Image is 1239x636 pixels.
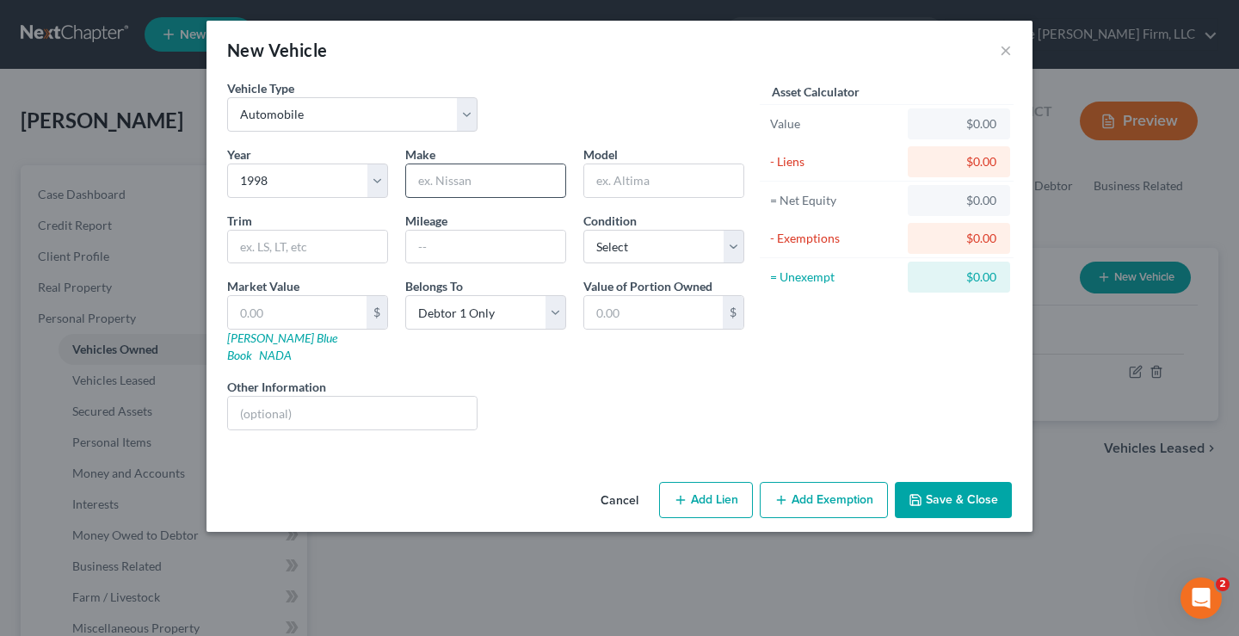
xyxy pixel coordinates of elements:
[583,145,618,164] label: Model
[227,330,337,362] a: [PERSON_NAME] Blue Book
[772,83,860,101] label: Asset Calculator
[228,231,387,263] input: ex. LS, LT, etc
[922,192,996,209] div: $0.00
[227,79,294,97] label: Vehicle Type
[367,296,387,329] div: $
[770,115,900,133] div: Value
[895,482,1012,518] button: Save & Close
[227,38,327,62] div: New Vehicle
[1000,40,1012,60] button: ×
[659,482,753,518] button: Add Lien
[228,397,477,429] input: (optional)
[259,348,292,362] a: NADA
[583,212,637,230] label: Condition
[922,269,996,286] div: $0.00
[584,164,743,197] input: ex. Altima
[584,296,723,329] input: 0.00
[770,230,900,247] div: - Exemptions
[227,145,251,164] label: Year
[587,484,652,518] button: Cancel
[922,230,996,247] div: $0.00
[228,296,367,329] input: 0.00
[405,279,463,293] span: Belongs To
[583,277,712,295] label: Value of Portion Owned
[227,277,299,295] label: Market Value
[405,212,447,230] label: Mileage
[1216,577,1230,591] span: 2
[770,153,900,170] div: - Liens
[406,231,565,263] input: --
[406,164,565,197] input: ex. Nissan
[770,192,900,209] div: = Net Equity
[227,378,326,396] label: Other Information
[760,482,888,518] button: Add Exemption
[405,147,435,162] span: Make
[227,212,252,230] label: Trim
[922,115,996,133] div: $0.00
[1180,577,1222,619] iframe: Intercom live chat
[723,296,743,329] div: $
[770,269,900,286] div: = Unexempt
[922,153,996,170] div: $0.00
